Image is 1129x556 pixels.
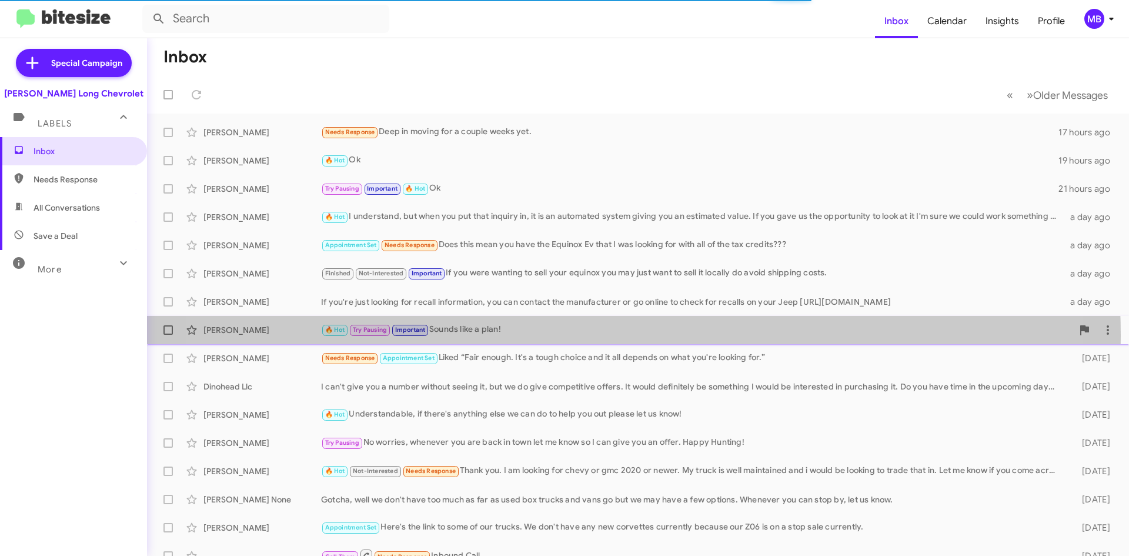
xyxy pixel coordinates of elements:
[203,437,321,449] div: [PERSON_NAME]
[406,467,456,475] span: Needs Response
[321,381,1063,392] div: I can't give you a number without seeing it, but we do give competitive offers. It would definite...
[1063,437,1120,449] div: [DATE]
[203,268,321,279] div: [PERSON_NAME]
[325,185,359,192] span: Try Pausing
[875,4,918,38] a: Inbox
[321,323,1073,337] div: Sounds like a plan!
[1063,381,1120,392] div: [DATE]
[325,354,375,362] span: Needs Response
[163,48,207,66] h1: Inbox
[34,230,78,242] span: Save a Deal
[405,185,425,192] span: 🔥 Hot
[203,522,321,534] div: [PERSON_NAME]
[1058,183,1120,195] div: 21 hours ago
[325,269,351,277] span: Finished
[1063,239,1120,251] div: a day ago
[367,185,398,192] span: Important
[1058,155,1120,167] div: 19 hours ago
[34,174,133,185] span: Needs Response
[321,210,1063,224] div: I understand, but when you put that inquiry in, it is an automated system giving you an estimated...
[325,213,345,221] span: 🔥 Hot
[1063,268,1120,279] div: a day ago
[1007,88,1013,102] span: «
[142,5,389,33] input: Search
[51,57,122,69] span: Special Campaign
[385,241,435,249] span: Needs Response
[203,183,321,195] div: [PERSON_NAME]
[203,352,321,364] div: [PERSON_NAME]
[1000,83,1020,107] button: Previous
[321,521,1063,534] div: Here's the link to some of our trucks. We don't have any new corvettes currently because our Z06 ...
[4,88,143,99] div: [PERSON_NAME] Long Chevrolet
[976,4,1028,38] a: Insights
[1027,88,1033,102] span: »
[321,154,1058,167] div: Ok
[1084,9,1104,29] div: MB
[321,296,1063,308] div: If you're just looking for recall information, you can contact the manufacturer or go online to c...
[918,4,976,38] a: Calendar
[1063,296,1120,308] div: a day ago
[1074,9,1116,29] button: MB
[321,351,1063,365] div: Liked “Fair enough. It's a tough choice and it all depends on what you're looking for.”
[203,211,321,223] div: [PERSON_NAME]
[1028,4,1074,38] a: Profile
[1063,522,1120,534] div: [DATE]
[325,241,377,249] span: Appointment Set
[1063,211,1120,223] div: a day ago
[325,411,345,418] span: 🔥 Hot
[203,409,321,421] div: [PERSON_NAME]
[203,465,321,477] div: [PERSON_NAME]
[321,267,1063,280] div: If you were wanting to sell your equinox you may just want to sell it locally do avoid shipping c...
[325,467,345,475] span: 🔥 Hot
[325,128,375,136] span: Needs Response
[1063,465,1120,477] div: [DATE]
[203,155,321,167] div: [PERSON_NAME]
[1000,83,1115,107] nav: Page navigation example
[321,125,1058,139] div: Deep in moving for a couple weeks yet.
[321,182,1058,195] div: Ok
[353,326,387,334] span: Try Pausing
[1063,409,1120,421] div: [DATE]
[321,464,1063,478] div: Thank you. I am looking for chevy or gmc 2020 or newer. My truck is well maintained and i would b...
[321,238,1063,252] div: Does this mean you have the Equinox Ev that I was looking for with all of the tax credits???
[353,467,398,475] span: Not-Interested
[34,202,100,214] span: All Conversations
[383,354,435,362] span: Appointment Set
[34,145,133,157] span: Inbox
[203,381,321,392] div: Dinohead Llc
[325,439,359,447] span: Try Pausing
[321,494,1063,505] div: Gotcha, well we don't have too much as far as used box trucks and vans go but we may have a few o...
[321,436,1063,450] div: No worries, whenever you are back in town let me know so I can give you an offer. Happy Hunting!
[38,118,72,129] span: Labels
[1033,89,1108,102] span: Older Messages
[1063,352,1120,364] div: [DATE]
[395,326,426,334] span: Important
[203,239,321,251] div: [PERSON_NAME]
[203,296,321,308] div: [PERSON_NAME]
[1020,83,1115,107] button: Next
[412,269,442,277] span: Important
[203,494,321,505] div: [PERSON_NAME] None
[325,524,377,531] span: Appointment Set
[359,269,404,277] span: Not-Interested
[16,49,132,77] a: Special Campaign
[203,324,321,336] div: [PERSON_NAME]
[321,408,1063,421] div: Understandable, if there's anything else we can do to help you out please let us know!
[1063,494,1120,505] div: [DATE]
[325,326,345,334] span: 🔥 Hot
[1058,126,1120,138] div: 17 hours ago
[38,264,62,275] span: More
[203,126,321,138] div: [PERSON_NAME]
[325,157,345,164] span: 🔥 Hot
